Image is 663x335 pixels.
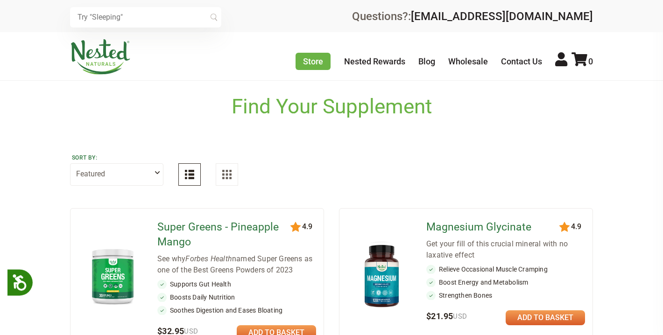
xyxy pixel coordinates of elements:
[571,56,593,66] a: 0
[157,253,316,276] div: See why named Super Greens as one of the Best Greens Powders of 2023
[157,306,316,315] li: Soothes Digestion and Eases Bloating
[352,11,593,22] div: Questions?:
[448,56,488,66] a: Wholesale
[157,279,316,289] li: Supports Gut Health
[222,170,232,179] img: Grid
[157,220,292,250] a: Super Greens - Pineapple Mango
[411,10,593,23] a: [EMAIL_ADDRESS][DOMAIN_NAME]
[157,293,316,302] li: Boosts Daily Nutrition
[453,312,467,321] span: USD
[426,291,585,300] li: Strengthen Bones
[296,53,331,70] a: Store
[426,238,585,261] div: Get your fill of this crucial mineral with no laxative effect
[185,254,232,263] em: Forbes Health
[344,56,405,66] a: Nested Rewards
[426,311,467,321] span: $21.95
[72,154,162,161] label: Sort by:
[232,95,432,119] h1: Find Your Supplement
[185,170,194,179] img: List
[70,39,131,75] img: Nested Naturals
[354,240,409,312] img: Magnesium Glycinate
[85,244,140,307] img: Super Greens - Pineapple Mango
[426,278,585,287] li: Boost Energy and Metabolism
[418,56,435,66] a: Blog
[501,56,542,66] a: Contact Us
[426,220,561,235] a: Magnesium Glycinate
[70,7,221,28] input: Try "Sleeping"
[426,265,585,274] li: Relieve Occasional Muscle Cramping
[588,56,593,66] span: 0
